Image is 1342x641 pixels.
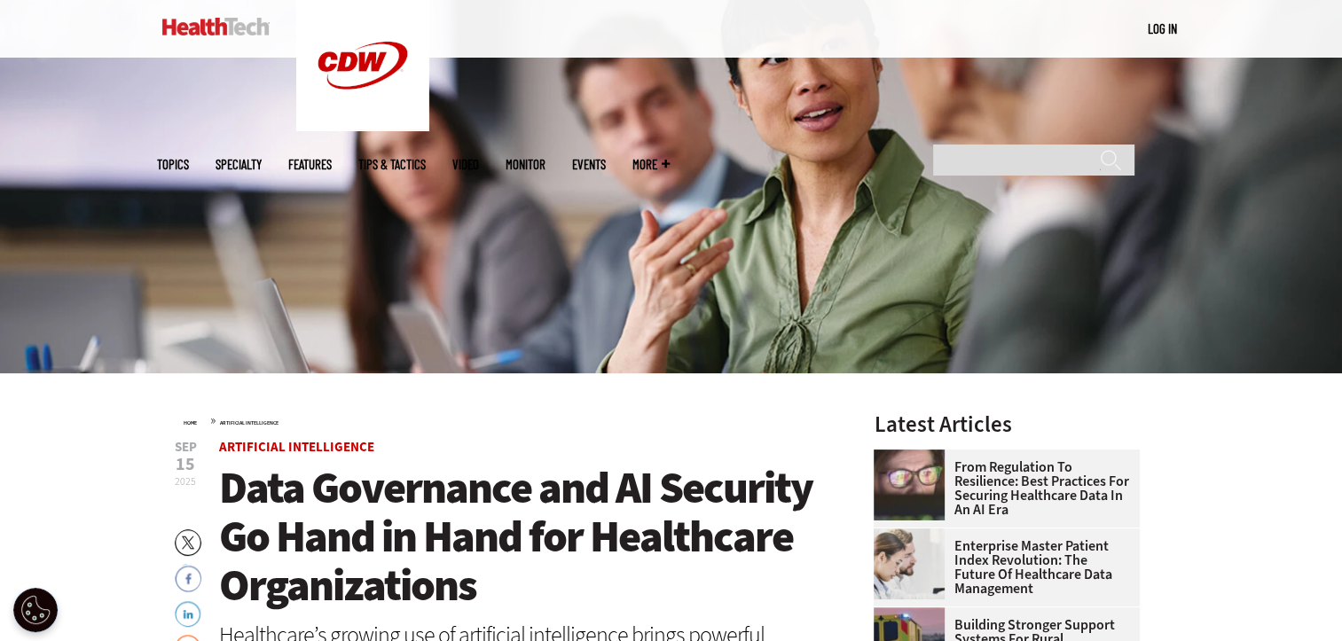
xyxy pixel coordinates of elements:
img: woman wearing glasses looking at healthcare data on screen [874,449,945,520]
div: » [184,413,828,427]
a: Features [288,158,332,171]
a: Log in [1148,20,1177,36]
button: Open Preferences [13,588,58,632]
a: medical researchers look at data on desktop monitor [874,528,954,543]
div: User menu [1148,20,1177,38]
a: Artificial Intelligence [220,419,279,426]
img: Home [162,18,270,35]
a: Artificial Intelligence [219,438,374,456]
a: MonITor [506,158,545,171]
h3: Latest Articles [874,413,1140,435]
div: Cookie Settings [13,588,58,632]
a: Video [452,158,479,171]
span: Sep [175,441,197,454]
a: Tips & Tactics [358,158,426,171]
a: Enterprise Master Patient Index Revolution: The Future of Healthcare Data Management [874,539,1129,596]
a: From Regulation to Resilience: Best Practices for Securing Healthcare Data in an AI Era [874,460,1129,517]
a: CDW [296,117,429,136]
a: Events [572,158,606,171]
span: 15 [175,456,197,473]
img: medical researchers look at data on desktop monitor [874,528,945,599]
span: Topics [157,158,189,171]
span: 2025 [175,474,196,489]
span: More [632,158,670,171]
a: ambulance driving down country road at sunset [874,607,954,621]
a: woman wearing glasses looking at healthcare data on screen [874,449,954,464]
span: Data Governance and AI Security Go Hand in Hand for Healthcare Organizations [219,458,812,614]
a: Home [184,419,197,426]
span: Specialty [216,158,262,171]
